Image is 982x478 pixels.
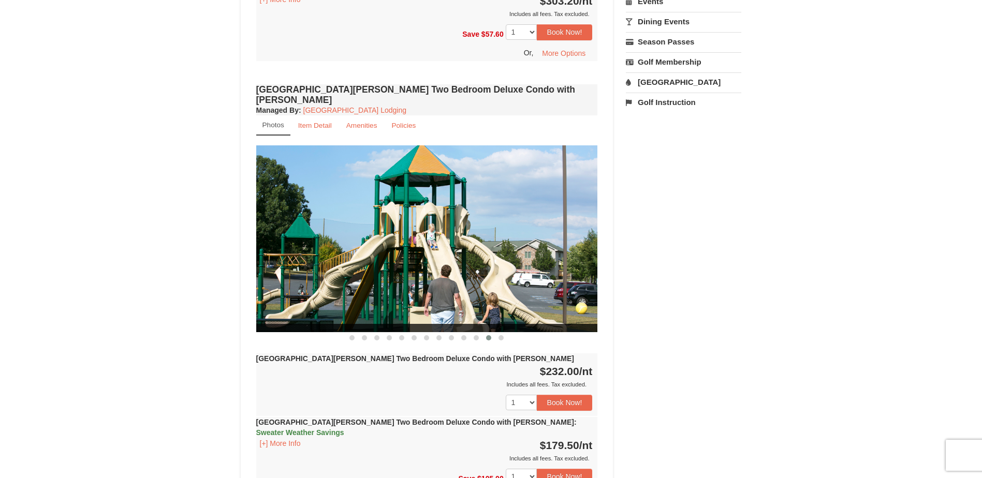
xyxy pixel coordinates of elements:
small: Policies [391,122,416,129]
h4: [GEOGRAPHIC_DATA][PERSON_NAME] Two Bedroom Deluxe Condo with [PERSON_NAME] [256,84,598,105]
span: $179.50 [540,439,579,451]
div: Includes all fees. Tax excluded. [256,9,593,19]
a: Season Passes [626,32,741,51]
a: [GEOGRAPHIC_DATA] Lodging [303,106,406,114]
div: Includes all fees. Tax excluded. [256,453,593,464]
a: Golf Instruction [626,93,741,112]
button: Book Now! [537,395,593,410]
span: /nt [579,439,593,451]
button: More Options [535,46,592,61]
a: Policies [385,115,422,136]
a: Amenities [340,115,384,136]
a: Item Detail [291,115,339,136]
a: Golf Membership [626,52,741,71]
div: Includes all fees. Tax excluded. [256,379,593,390]
span: /nt [579,365,593,377]
a: [GEOGRAPHIC_DATA] [626,72,741,92]
span: Sweater Weather Savings [256,428,344,437]
button: Book Now! [537,24,593,40]
span: : [574,418,577,426]
span: $57.60 [481,30,504,38]
strong: : [256,106,301,114]
img: 18876286-148-1561dfd9.jpg [256,145,598,332]
strong: $232.00 [540,365,593,377]
small: Amenities [346,122,377,129]
a: Dining Events [626,12,741,31]
span: Or, [524,48,534,56]
span: Managed By [256,106,299,114]
span: Save [462,30,479,38]
a: Photos [256,115,290,136]
button: [+] More Info [256,438,304,449]
strong: [GEOGRAPHIC_DATA][PERSON_NAME] Two Bedroom Deluxe Condo with [PERSON_NAME] [256,418,577,437]
small: Item Detail [298,122,332,129]
small: Photos [262,121,284,129]
strong: [GEOGRAPHIC_DATA][PERSON_NAME] Two Bedroom Deluxe Condo with [PERSON_NAME] [256,354,574,363]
